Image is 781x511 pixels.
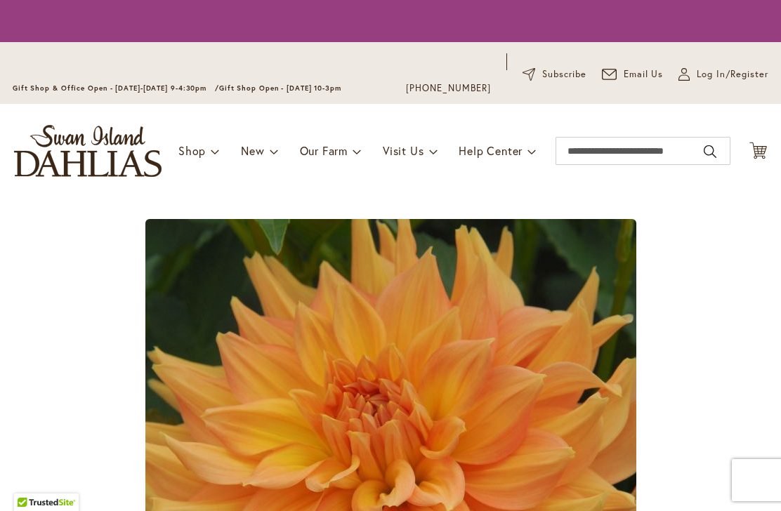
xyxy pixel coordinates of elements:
[523,67,586,81] a: Subscribe
[542,67,586,81] span: Subscribe
[704,140,716,163] button: Search
[14,125,162,177] a: store logo
[406,81,491,95] a: [PHONE_NUMBER]
[624,67,664,81] span: Email Us
[241,143,264,158] span: New
[178,143,206,158] span: Shop
[219,84,341,93] span: Gift Shop Open - [DATE] 10-3pm
[697,67,768,81] span: Log In/Register
[13,84,219,93] span: Gift Shop & Office Open - [DATE]-[DATE] 9-4:30pm /
[602,67,664,81] a: Email Us
[678,67,768,81] a: Log In/Register
[383,143,424,158] span: Visit Us
[459,143,523,158] span: Help Center
[300,143,348,158] span: Our Farm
